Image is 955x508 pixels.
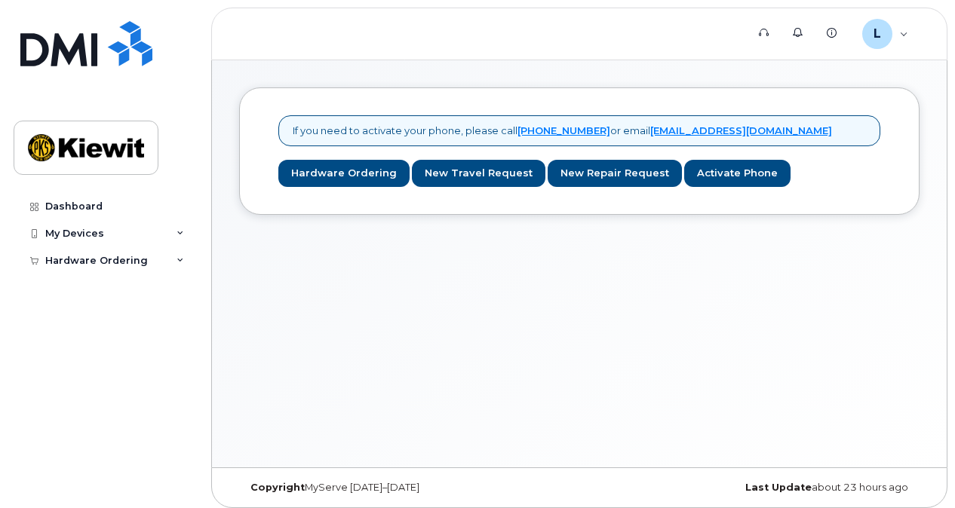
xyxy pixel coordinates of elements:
[684,160,791,188] a: Activate Phone
[293,124,832,138] p: If you need to activate your phone, please call or email
[548,160,682,188] a: New Repair Request
[239,482,466,494] div: MyServe [DATE]–[DATE]
[692,482,920,494] div: about 23 hours ago
[412,160,545,188] a: New Travel Request
[517,124,610,136] a: [PHONE_NUMBER]
[278,160,410,188] a: Hardware Ordering
[250,482,305,493] strong: Copyright
[745,482,812,493] strong: Last Update
[650,124,832,136] a: [EMAIL_ADDRESS][DOMAIN_NAME]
